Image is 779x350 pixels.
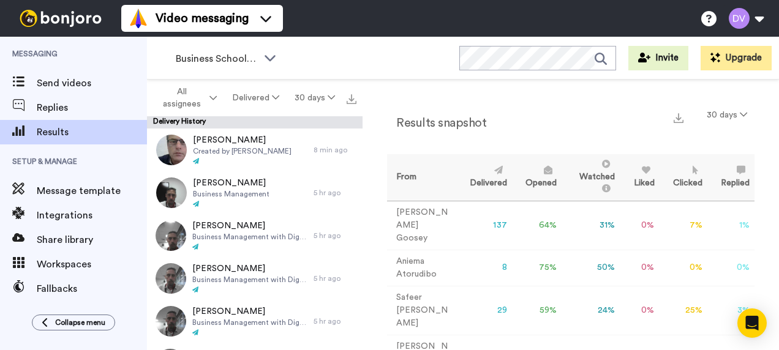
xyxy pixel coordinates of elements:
img: febd8978-79d7-4a15-9b5c-9b34068bb98d-thumb.jpg [156,177,187,208]
div: 5 hr ago [314,231,356,240]
td: 8 [456,250,511,286]
th: Delivered [456,154,511,201]
td: 0 % [620,201,659,250]
td: 31 % [562,201,620,250]
th: Liked [620,154,659,201]
td: 137 [456,201,511,250]
button: All assignees [149,81,224,115]
img: f7105eca-fd10-46df-814a-d69a7b87a6bb-thumb.jpg [156,263,186,294]
div: 5 hr ago [314,188,356,198]
span: Replies [37,100,147,115]
a: [PERSON_NAME]Business Management with Digital Marketing5 hr ago [147,300,363,343]
img: export.svg [674,113,683,123]
h2: Results snapshot [387,116,486,130]
span: Business School 2025 [176,51,258,66]
span: Business Management with Digital Marketing [192,232,307,242]
td: 24 % [562,286,620,335]
a: [PERSON_NAME]Created by [PERSON_NAME]8 min ago [147,128,363,171]
span: Collapse menu [55,318,105,327]
div: Open Intercom Messenger [737,308,767,338]
span: [PERSON_NAME] [192,220,307,232]
img: 0eeadd67-bf7b-4a62-b656-0708ee08a1dc-thumb.jpg [156,135,187,165]
span: [PERSON_NAME] [192,262,307,275]
th: Clicked [660,154,707,201]
button: 30 days [287,87,343,109]
a: [PERSON_NAME]Business Management with Digital Marketing5 hr ago [147,214,363,257]
td: 0 % [707,250,755,286]
td: 0 % [660,250,707,286]
td: 50 % [562,250,620,286]
th: Opened [512,154,562,201]
span: Message template [37,184,147,198]
th: Replied [707,154,755,201]
td: 75 % [512,250,562,286]
a: [PERSON_NAME]Business Management5 hr ago [147,171,363,214]
span: Business Management [193,189,269,199]
button: Upgrade [701,46,772,70]
img: bj-logo-header-white.svg [15,10,107,27]
span: Results [37,125,147,140]
td: 0 % [620,286,659,335]
td: Safeer [PERSON_NAME] [387,286,456,335]
td: 7 % [660,201,707,250]
span: [PERSON_NAME] [192,305,307,318]
td: 1 % [707,201,755,250]
button: 30 days [699,104,755,126]
button: Export all results that match these filters now. [343,89,360,107]
td: 59 % [512,286,562,335]
td: 64 % [512,201,562,250]
span: Business Management with Digital Marketing [192,275,307,285]
td: 25 % [660,286,707,335]
td: 0 % [620,250,659,286]
span: Fallbacks [37,281,147,296]
td: Aniema Atorudibo [387,250,456,286]
button: Invite [628,46,688,70]
td: 29 [456,286,511,335]
div: 5 hr ago [314,274,356,283]
button: Collapse menu [32,315,115,330]
img: export.svg [347,94,356,104]
img: 4ff39d57-cdda-4709-aa7b-57ada6377649-thumb.jpg [156,306,186,337]
span: Send videos [37,76,147,91]
td: [PERSON_NAME] Goosey [387,201,456,250]
button: Export a summary of each team member’s results that match this filter now. [670,108,687,126]
th: Watched [562,154,620,201]
img: ff4a2f6c-a19b-4c71-b349-8da01cf55244-thumb.jpg [156,220,186,251]
th: From [387,154,456,201]
span: Integrations [37,208,147,223]
td: 3 % [707,286,755,335]
img: vm-color.svg [129,9,148,28]
div: 8 min ago [314,145,356,155]
a: [PERSON_NAME]Business Management with Digital Marketing5 hr ago [147,257,363,300]
span: Share library [37,233,147,247]
div: 5 hr ago [314,316,356,326]
div: Delivery History [147,116,363,128]
span: Video messaging [156,10,249,27]
span: All assignees [157,86,207,110]
span: Business Management with Digital Marketing [192,318,307,327]
button: Delivered [224,87,287,109]
span: [PERSON_NAME] [193,177,269,189]
span: [PERSON_NAME] [193,134,292,146]
span: Created by [PERSON_NAME] [193,146,292,156]
span: Workspaces [37,257,147,272]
